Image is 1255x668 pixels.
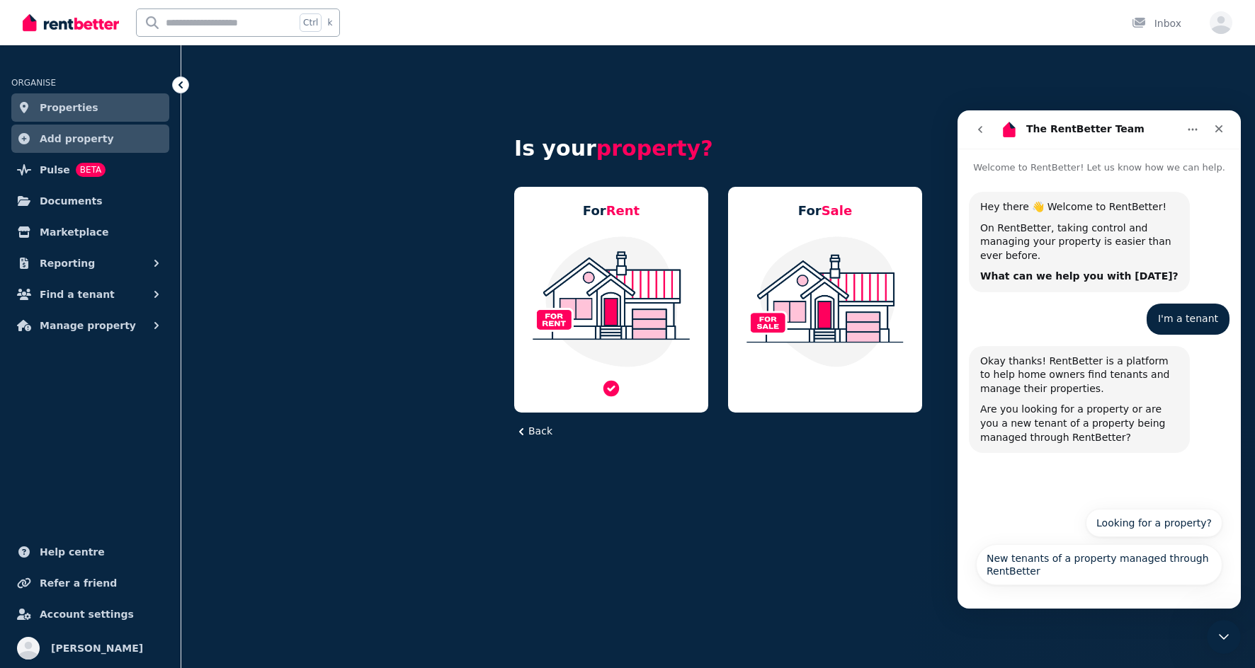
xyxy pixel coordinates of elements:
[11,249,169,277] button: Reporting
[40,224,108,241] span: Marketplace
[514,424,552,439] button: Back
[40,99,98,116] span: Properties
[40,130,114,147] span: Add property
[11,78,56,88] span: ORGANISE
[958,110,1241,609] iframe: Intercom live chat
[742,235,908,368] img: Residential Property For Sale
[23,12,119,33] img: RentBetter
[40,192,103,209] span: Documents
[11,600,169,628] a: Account settings
[11,280,169,309] button: Find a tenant
[40,606,134,623] span: Account settings
[11,569,169,597] a: Refer a friend
[11,311,169,340] button: Manage property
[11,218,169,246] a: Marketplace
[40,161,70,178] span: Pulse
[11,93,169,122] a: Properties
[76,163,106,177] span: BETA
[40,286,115,303] span: Find a tenant
[11,187,169,215] a: Documents
[11,125,169,153] a: Add property
[40,575,117,592] span: Refer a friend
[40,543,105,560] span: Help centre
[51,640,143,657] span: [PERSON_NAME]
[583,201,640,221] h5: For
[40,255,95,272] span: Reporting
[300,13,322,32] span: Ctrl
[606,203,640,218] span: Rent
[11,538,169,566] a: Help centre
[327,17,332,28] span: k
[40,317,136,334] span: Manage property
[1132,16,1181,30] div: Inbox
[822,203,853,218] span: Sale
[514,136,922,161] h4: Is your
[528,235,694,368] img: Residential Property For Rent
[11,156,169,184] a: PulseBETA
[1207,620,1241,654] iframe: Intercom live chat
[798,201,852,221] h5: For
[596,136,713,161] span: property?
